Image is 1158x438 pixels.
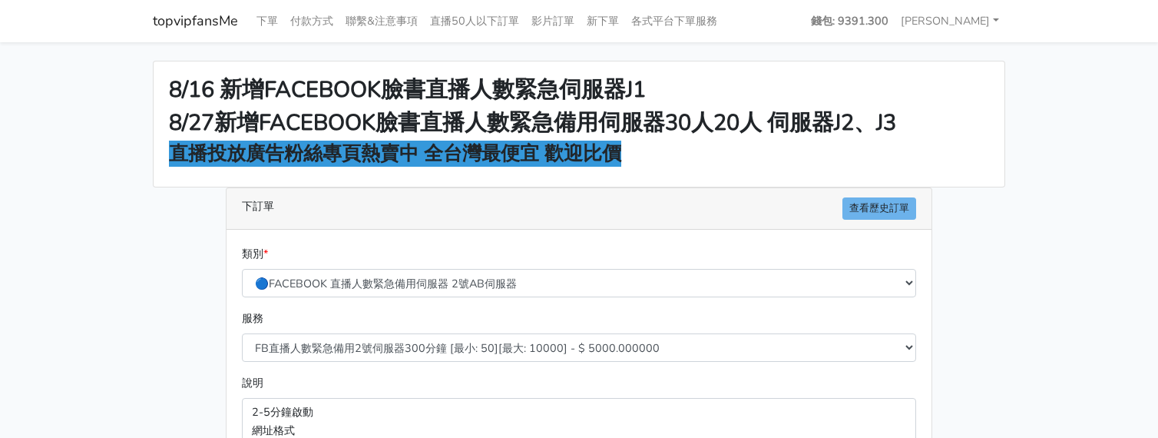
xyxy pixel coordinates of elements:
a: [PERSON_NAME] [895,6,1005,36]
a: 直播50人以下訂單 [424,6,525,36]
a: 各式平台下單服務 [625,6,723,36]
strong: 8/27新增FACEBOOK臉書直播人數緊急備用伺服器30人20人 伺服器J2、J3 [169,108,896,138]
strong: 8/16 新增FACEBOOK臉書直播人數緊急伺服器J1 [169,75,646,105]
a: 錢包: 9391.300 [805,6,895,36]
a: 影片訂單 [525,6,581,36]
a: 聯繫&注意事項 [339,6,424,36]
label: 類別 [242,245,268,263]
strong: 錢包: 9391.300 [811,13,888,28]
a: 下單 [250,6,284,36]
a: 新下單 [581,6,625,36]
strong: 直播投放廣告粉絲專頁熱賣中 全台灣最便宜 歡迎比價 [169,141,621,167]
div: 下訂單 [227,188,931,230]
a: 付款方式 [284,6,339,36]
label: 服務 [242,310,263,327]
a: 查看歷史訂單 [842,197,916,220]
label: 說明 [242,374,263,392]
a: topvipfansMe [153,6,238,36]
